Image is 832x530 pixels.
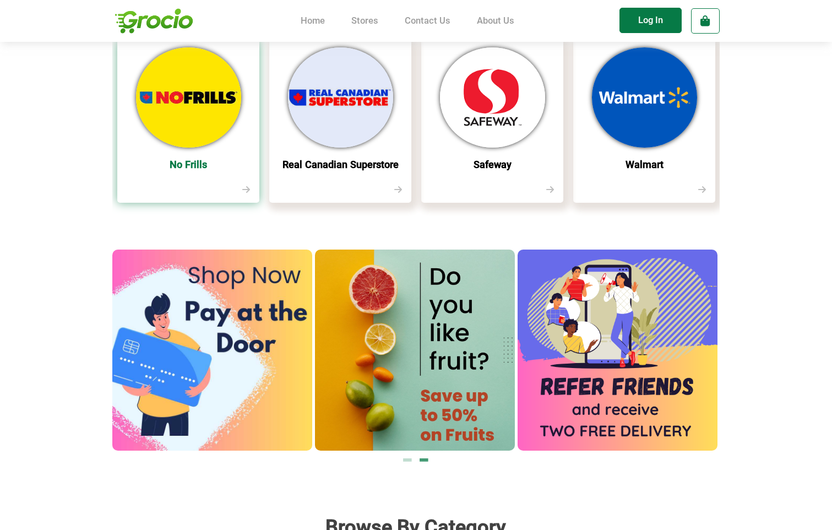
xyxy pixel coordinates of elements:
li: Walmart [583,160,706,176]
img: bakery-image [136,47,241,147]
li: No Frills [127,160,251,176]
li: Safeway [431,160,554,176]
img: grocio [112,3,195,39]
button: 2 of 2 [418,453,429,464]
a: Contact Us [405,15,450,26]
a: Stores [351,15,378,26]
a: About Us [477,15,514,26]
img: bakery-image [440,47,545,147]
li: Log In [619,8,682,33]
li: Real Canadian Superstore [279,160,403,176]
a: Home [301,15,325,26]
a: bakery-image Real Canadian Superstore [269,39,411,181]
a: bakery-image No Frills [117,39,259,181]
img: bakery-image [288,47,393,147]
img: bakery-image [592,47,697,147]
a: Log In [619,8,691,34]
a: bakery-image Safeway [421,39,563,181]
button: 1 of 2 [402,453,413,464]
a: bakery-image Walmart [573,39,715,181]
